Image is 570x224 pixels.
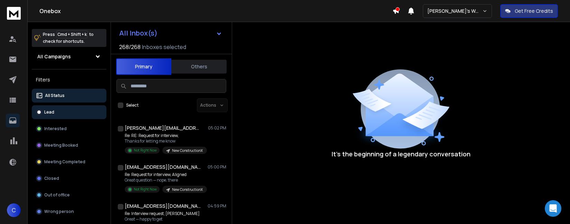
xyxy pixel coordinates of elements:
[32,155,106,169] button: Meeting Completed
[7,203,21,217] button: C
[119,43,141,51] span: 268 / 268
[208,125,226,131] p: 05:02 PM
[44,192,70,198] p: Out of office
[44,176,59,181] p: Closed
[125,125,201,132] h1: [PERSON_NAME][EMAIL_ADDRESS][PERSON_NAME][DOMAIN_NAME]
[126,103,139,108] label: Select
[32,138,106,152] button: Meeting Booked
[32,89,106,103] button: All Status
[125,211,207,216] p: Re: Interview request, [PERSON_NAME]
[427,8,482,14] p: [PERSON_NAME]'s Workspace
[32,205,106,218] button: Wrong person
[125,177,207,183] p: Great question — nope, there
[332,149,471,159] p: It’s the beginning of a legendary conversation
[134,187,157,192] p: Not Right Now
[37,53,71,60] h1: All Campaigns
[142,43,186,51] h3: Inboxes selected
[119,30,158,37] h1: All Inbox(s)
[545,200,561,217] div: Open Intercom Messenger
[172,148,203,153] p: New ConstructionX
[208,164,226,170] p: 05:00 PM
[56,30,88,38] span: Cmd + Shift + k
[125,216,207,222] p: Great — happy to get
[208,203,226,209] p: 04:59 PM
[44,143,78,148] p: Meeting Booked
[45,93,65,98] p: All Status
[125,133,207,138] p: Re: RE: Request for interview,
[7,7,21,20] img: logo
[32,50,106,64] button: All Campaigns
[171,59,227,74] button: Others
[43,31,94,45] p: Press to check for shortcuts.
[39,7,392,15] h1: Onebox
[44,109,54,115] p: Lead
[44,209,74,214] p: Wrong person
[114,26,228,40] button: All Inbox(s)
[125,138,207,144] p: Thanks for letting me know
[134,148,157,153] p: Not Right Now
[172,187,203,192] p: New ConstructionX
[32,75,106,85] h3: Filters
[125,203,201,210] h1: [EMAIL_ADDRESS][DOMAIN_NAME]
[116,58,171,75] button: Primary
[32,172,106,185] button: Closed
[32,188,106,202] button: Out of office
[515,8,553,14] p: Get Free Credits
[500,4,558,18] button: Get Free Credits
[32,122,106,136] button: Interested
[44,126,67,132] p: Interested
[32,105,106,119] button: Lead
[44,159,85,165] p: Meeting Completed
[125,164,201,171] h1: [EMAIL_ADDRESS][DOMAIN_NAME]
[125,172,207,177] p: Re: Request for interview, Aligned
